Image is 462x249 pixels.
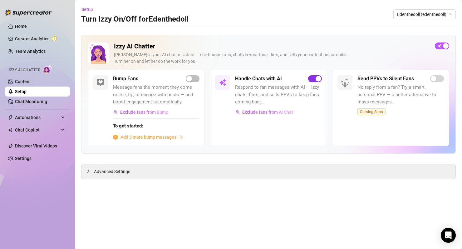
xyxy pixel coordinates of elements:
[5,9,52,16] img: logo-BBDzfeDw.svg
[15,99,47,104] a: Chat Monitoring
[113,123,143,129] strong: To get started:
[15,112,59,122] span: Automations
[113,75,138,82] h5: Bump Fans
[441,228,456,243] div: Open Intercom Messenger
[113,135,118,140] span: info-circle
[15,24,27,29] a: Home
[86,168,94,175] div: collapsed
[15,143,57,148] a: Discover Viral Videos
[219,79,226,86] img: svg%3e
[15,156,32,161] a: Settings
[88,42,109,64] img: Izzy AI Chatter
[242,110,293,115] span: Exclude fans from AI Chat
[235,110,240,114] img: svg%3e
[81,7,93,12] span: Setup
[15,89,27,94] a: Setup
[81,4,98,14] button: Setup
[120,110,168,115] span: Exclude fans from Bump
[120,134,176,141] span: Add 5 more bump messages
[81,14,189,24] h3: Turn Izzy On/Off for Edenthedoll
[15,49,46,54] a: Team Analytics
[94,168,130,175] span: Advanced Settings
[9,67,40,73] span: Izzy AI Chatter
[235,84,322,106] span: Respond to fan messages with AI — Izzy chats, flirts, and sells PPVs to keep fans coming back.
[86,169,90,173] span: collapsed
[114,42,430,50] h2: Izzy AI Chatter
[449,12,452,16] span: team
[97,79,104,86] img: svg%3e
[15,34,65,44] a: Creator Analytics exclamation-circle
[397,10,452,19] span: Edenthedoll (edenthedoll)
[8,128,12,132] img: Chat Copilot
[341,78,351,88] img: silent-fans-ppv-o-N6Mmdf.svg
[15,79,31,84] a: Content
[114,52,430,65] div: [PERSON_NAME] is your AI chat assistant — she bumps fans, chats in your tone, flirts, and sells y...
[15,125,59,135] span: Chat Copilot
[235,75,282,82] h5: Handle Chats with AI
[357,108,386,115] span: Coming Soon
[113,110,118,114] img: svg%3e
[113,107,169,117] button: Exclude fans from Bump
[179,135,183,139] span: arrow-right
[357,75,414,82] h5: Send PPVs to Silent Fans
[43,65,52,74] img: AI Chatter
[357,84,444,106] span: No reply from a fan? Try a smart, personal PPV — a better alternative to mass messages.
[235,107,293,117] button: Exclude fans from AI Chat
[113,84,199,106] span: Message fans the moment they come online, tip, or engage with posts — and boost engagement automa...
[8,115,13,120] span: thunderbolt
